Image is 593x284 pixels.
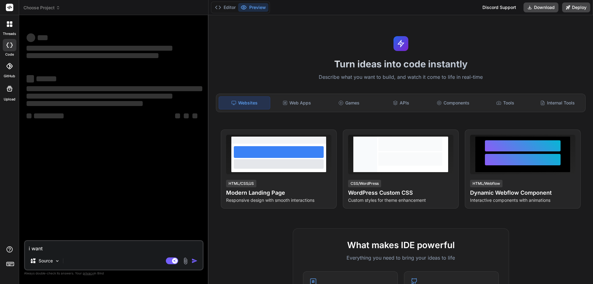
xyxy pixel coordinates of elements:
[27,86,202,91] span: ‌
[348,189,453,197] h4: WordPress Custom CSS
[27,33,35,42] span: ‌
[219,96,270,109] div: Websites
[83,271,94,275] span: privacy
[428,96,479,109] div: Components
[238,3,268,12] button: Preview
[212,58,589,70] h1: Turn ideas into code instantly
[27,94,172,99] span: ‌
[55,258,60,264] img: Pick Models
[303,239,499,252] h2: What makes IDE powerful
[271,96,322,109] div: Web Apps
[184,113,189,118] span: ‌
[23,5,60,11] span: Choose Project
[27,53,158,58] span: ‌
[38,35,48,40] span: ‌
[27,113,32,118] span: ‌
[226,189,331,197] h4: Modern Landing Page
[5,52,14,57] label: code
[348,180,381,187] div: CSS/WordPress
[4,74,15,79] label: GitHub
[4,97,15,102] label: Upload
[3,31,16,36] label: threads
[36,76,56,81] span: ‌
[212,3,238,12] button: Editor
[212,73,589,81] p: Describe what you want to build, and watch it come to life in real-time
[470,189,575,197] h4: Dynamic Webflow Component
[524,2,558,12] button: Download
[470,180,503,187] div: HTML/Webflow
[532,96,583,109] div: Internal Tools
[24,270,204,276] p: Always double-check its answers. Your in Bind
[27,101,143,106] span: ‌
[376,96,427,109] div: APIs
[175,113,180,118] span: ‌
[192,113,197,118] span: ‌
[562,2,590,12] button: Deploy
[470,197,575,203] p: Interactive components with animations
[303,254,499,261] p: Everything you need to bring your ideas to life
[226,180,256,187] div: HTML/CSS/JS
[39,258,53,264] p: Source
[27,75,34,83] span: ‌
[27,46,172,51] span: ‌
[324,96,375,109] div: Games
[34,113,64,118] span: ‌
[191,258,198,264] img: icon
[348,197,453,203] p: Custom styles for theme enhancement
[25,241,203,252] textarea: i want
[479,2,520,12] div: Discord Support
[226,197,331,203] p: Responsive design with smooth interactions
[480,96,531,109] div: Tools
[182,257,189,265] img: attachment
